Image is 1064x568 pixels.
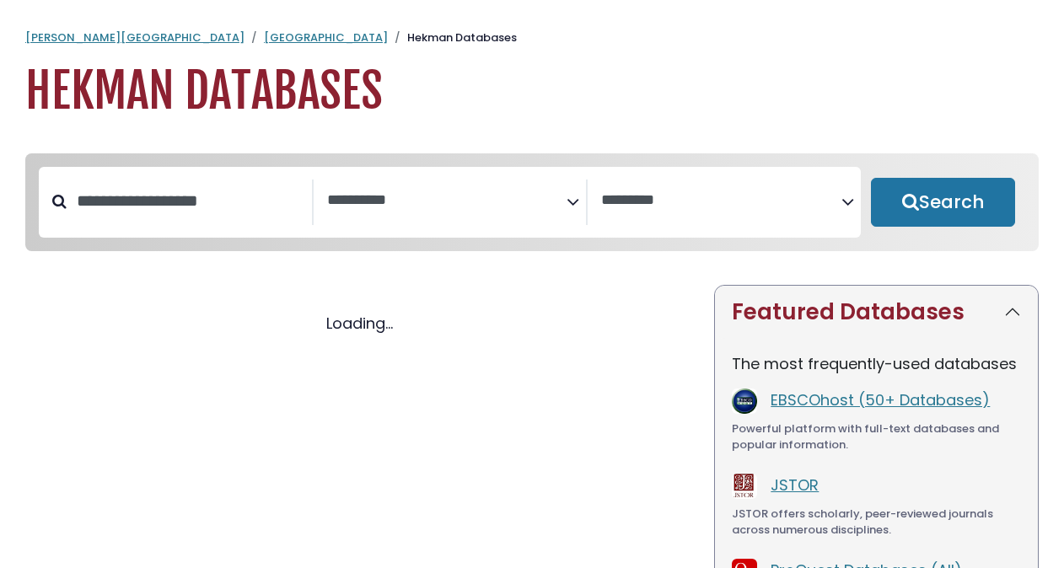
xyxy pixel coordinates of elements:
button: Featured Databases [715,286,1038,339]
a: [GEOGRAPHIC_DATA] [264,29,388,46]
button: Submit for Search Results [871,178,1015,227]
textarea: Search [601,192,841,210]
div: Loading... [25,312,694,335]
a: [PERSON_NAME][GEOGRAPHIC_DATA] [25,29,245,46]
nav: breadcrumb [25,29,1039,46]
a: JSTOR [771,474,819,496]
nav: Search filters [25,153,1039,251]
a: EBSCOhost (50+ Databases) [771,389,990,410]
div: JSTOR offers scholarly, peer-reviewed journals across numerous disciplines. [732,506,1021,539]
h1: Hekman Databases [25,63,1039,120]
textarea: Search [327,192,567,210]
p: The most frequently-used databases [732,352,1021,375]
input: Search database by title or keyword [67,187,312,215]
li: Hekman Databases [388,29,517,46]
div: Powerful platform with full-text databases and popular information. [732,421,1021,453]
